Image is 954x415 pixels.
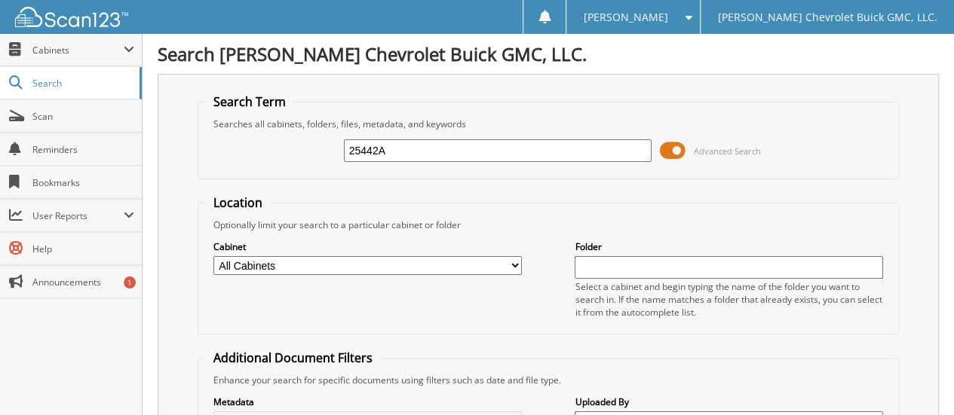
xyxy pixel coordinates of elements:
div: 1 [124,276,136,288]
span: Help [32,243,134,255]
span: Bookmarks [32,176,134,189]
label: Folder [575,240,883,253]
div: Select a cabinet and begin typing the name of the folder you want to search in. If the name match... [575,280,883,319]
span: Advanced Search [693,145,760,157]
img: scan123-logo-white.svg [15,7,128,27]
legend: Location [206,194,270,211]
span: Scan [32,110,134,123]
span: User Reports [32,209,124,222]
label: Metadata [213,395,522,408]
label: Cabinet [213,240,522,253]
legend: Additional Document Filters [206,349,380,366]
span: [PERSON_NAME] [584,13,668,22]
span: Cabinets [32,44,124,56]
label: Uploaded By [575,395,883,408]
h1: Search [PERSON_NAME] Chevrolet Buick GMC, LLC. [158,41,939,66]
span: Announcements [32,276,134,288]
div: Searches all cabinets, folders, files, metadata, and keywords [206,117,891,130]
span: [PERSON_NAME] Chevrolet Buick GMC, LLC. [717,13,937,22]
span: Reminders [32,143,134,156]
span: Search [32,77,132,90]
legend: Search Term [206,93,293,110]
div: Optionally limit your search to a particular cabinet or folder [206,218,891,231]
div: Enhance your search for specific documents using filters such as date and file type. [206,374,891,386]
